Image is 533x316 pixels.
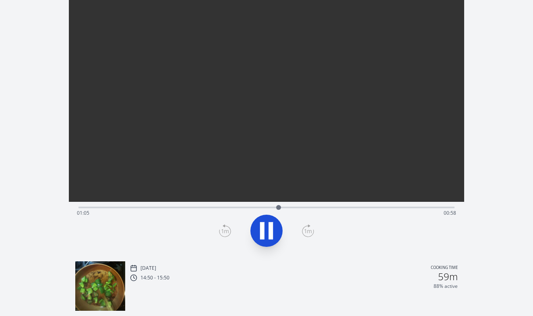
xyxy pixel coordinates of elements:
span: 01:05 [77,209,89,216]
p: 14:50 - 15:50 [140,275,169,281]
p: [DATE] [140,265,156,271]
span: 00:58 [444,209,456,216]
img: 250906185116_thumb.jpeg [75,261,125,311]
p: Cooking time [431,265,458,272]
h2: 59m [438,272,458,281]
p: 88% active [434,283,458,289]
